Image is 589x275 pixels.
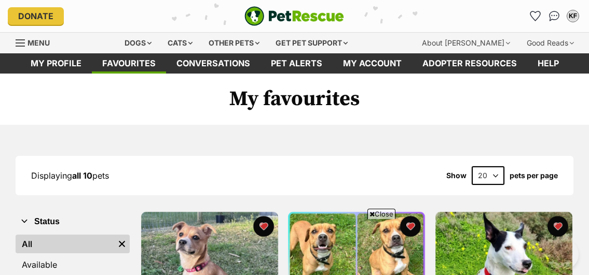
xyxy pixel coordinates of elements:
a: Donate [8,7,64,25]
a: Adopter resources [412,53,527,74]
div: Cats [160,33,200,53]
a: Help [527,53,569,74]
a: My profile [20,53,92,74]
iframe: Help Scout Beacon - Open [524,239,579,270]
div: Other pets [201,33,267,53]
strong: all 10 [72,170,92,181]
span: Show [446,171,467,180]
div: About [PERSON_NAME] [415,33,517,53]
button: favourite [253,216,274,237]
button: My account [565,8,581,24]
a: PetRescue [244,6,344,26]
a: My account [333,53,412,74]
span: Close [367,209,395,219]
span: Menu [28,38,50,47]
iframe: Advertisement [43,223,546,270]
a: Favourites [527,8,544,24]
div: Get pet support [268,33,355,53]
a: Pet alerts [261,53,333,74]
ul: Account quick links [527,8,581,24]
img: logo-e224e6f780fb5917bec1dbf3a21bbac754714ae5b6737aabdf751b685950b380.svg [244,6,344,26]
button: favourite [547,216,568,237]
a: Menu [16,33,57,51]
a: Conversations [546,8,563,24]
div: KF [568,11,578,21]
a: Favourites [92,53,166,74]
a: Available [16,255,130,274]
img: chat-41dd97257d64d25036548639549fe6c8038ab92f7586957e7f3b1b290dea8141.svg [549,11,560,21]
a: conversations [166,53,261,74]
div: Dogs [117,33,159,53]
span: Displaying pets [31,170,109,181]
a: All [16,235,114,253]
div: Good Reads [519,33,581,53]
label: pets per page [510,171,558,180]
button: favourite [401,216,421,237]
button: Status [16,215,130,228]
